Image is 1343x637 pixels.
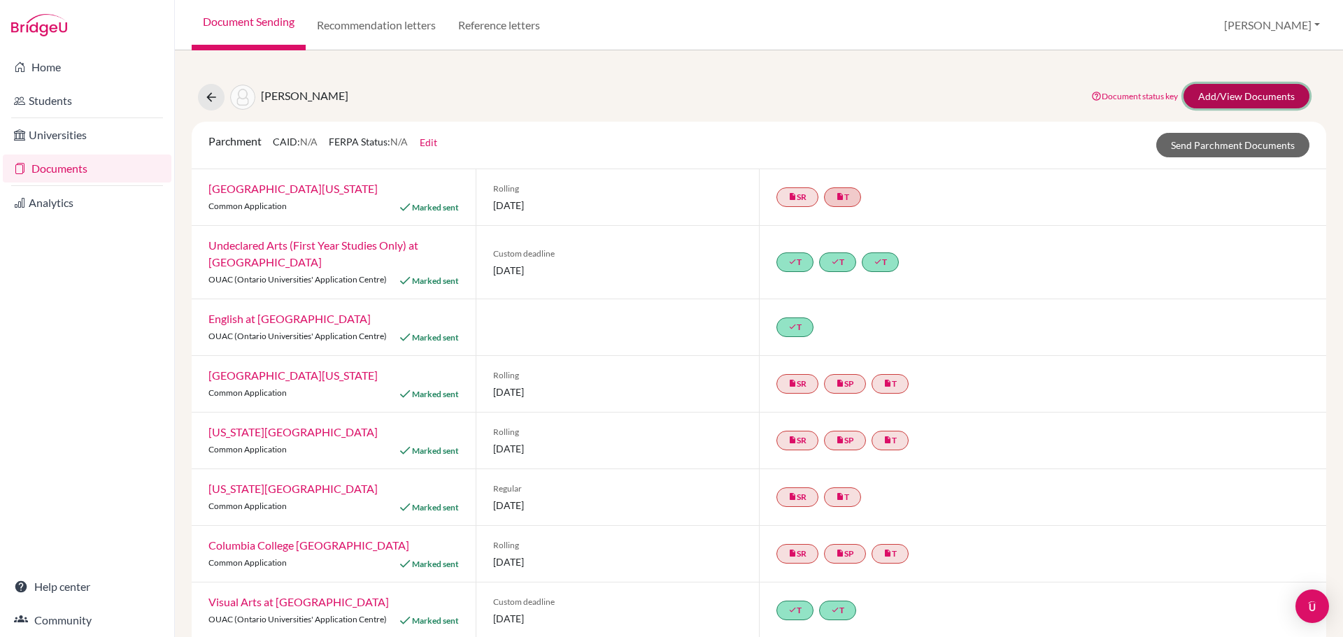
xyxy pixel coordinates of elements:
span: [DATE] [493,498,743,513]
img: Bridge-U [11,14,67,36]
i: done [831,257,839,266]
span: Custom deadline [493,596,743,608]
a: insert_drive_fileT [872,374,909,394]
a: insert_drive_fileT [824,487,861,507]
a: doneT [776,317,813,337]
i: insert_drive_file [883,436,892,444]
a: [US_STATE][GEOGRAPHIC_DATA] [208,482,378,495]
span: Common Application [208,501,287,511]
a: insert_drive_fileSR [776,544,818,564]
i: insert_drive_file [836,436,844,444]
a: Home [3,53,171,81]
i: insert_drive_file [883,379,892,387]
a: doneT [819,252,856,272]
button: [PERSON_NAME] [1218,12,1326,38]
i: done [831,606,839,614]
i: insert_drive_file [836,379,844,387]
a: doneT [862,252,899,272]
span: Marked sent [412,615,459,626]
a: Universities [3,121,171,149]
a: insert_drive_fileSP [824,431,866,450]
i: insert_drive_file [788,379,797,387]
i: insert_drive_file [788,549,797,557]
a: Community [3,606,171,634]
a: insert_drive_fileSP [824,544,866,564]
span: Common Application [208,201,287,211]
a: Columbia College [GEOGRAPHIC_DATA] [208,538,409,552]
span: CAID: [273,136,318,148]
span: OUAC (Ontario Universities' Application Centre) [208,331,387,341]
a: insert_drive_fileT [872,431,909,450]
span: Marked sent [412,559,459,569]
i: insert_drive_file [788,436,797,444]
a: Add/View Documents [1184,84,1309,108]
i: insert_drive_file [836,492,844,501]
span: [DATE] [493,385,743,399]
span: Marked sent [412,332,459,343]
a: insert_drive_fileT [872,544,909,564]
span: [DATE] [493,554,743,569]
i: done [788,606,797,614]
span: OUAC (Ontario Universities' Application Centre) [208,274,387,285]
i: done [874,257,882,266]
i: insert_drive_file [788,192,797,201]
span: Rolling [493,369,743,382]
i: insert_drive_file [883,549,892,557]
span: Regular [493,482,743,495]
i: insert_drive_file [788,492,797,501]
span: [PERSON_NAME] [261,89,348,102]
span: OUAC (Ontario Universities' Application Centre) [208,614,387,624]
span: [DATE] [493,441,743,456]
a: doneT [776,252,813,272]
a: doneT [776,601,813,620]
span: Rolling [493,182,743,195]
a: Undeclared Arts (First Year Studies Only) at [GEOGRAPHIC_DATA] [208,238,418,269]
a: Analytics [3,189,171,217]
i: insert_drive_file [836,549,844,557]
a: [US_STATE][GEOGRAPHIC_DATA] [208,425,378,438]
i: done [788,322,797,331]
span: Marked sent [412,502,459,513]
span: Common Application [208,444,287,455]
button: Edit [419,134,438,150]
a: Help center [3,573,171,601]
a: [GEOGRAPHIC_DATA][US_STATE] [208,182,378,195]
span: Parchment [208,134,262,148]
span: Marked sent [412,445,459,456]
a: insert_drive_fileSR [776,374,818,394]
a: Document status key [1091,91,1178,101]
a: Students [3,87,171,115]
a: Documents [3,155,171,182]
a: [GEOGRAPHIC_DATA][US_STATE] [208,368,378,382]
a: Send Parchment Documents [1156,133,1309,157]
span: Rolling [493,539,743,552]
span: N/A [300,136,318,148]
span: [DATE] [493,263,743,278]
span: Common Application [208,387,287,398]
a: insert_drive_fileSR [776,187,818,207]
span: Custom deadline [493,248,743,260]
div: Open Intercom Messenger [1295,589,1329,623]
span: Rolling [493,426,743,438]
span: Marked sent [412,202,459,213]
a: doneT [819,601,856,620]
a: insert_drive_fileT [824,187,861,207]
span: [DATE] [493,611,743,626]
i: done [788,257,797,266]
span: Marked sent [412,275,459,286]
a: insert_drive_fileSR [776,431,818,450]
span: FERPA Status: [329,136,408,148]
a: insert_drive_fileSP [824,374,866,394]
span: N/A [390,136,408,148]
i: insert_drive_file [836,192,844,201]
a: Visual Arts at [GEOGRAPHIC_DATA] [208,595,389,608]
span: Marked sent [412,389,459,399]
a: English at [GEOGRAPHIC_DATA] [208,312,371,325]
span: [DATE] [493,198,743,213]
a: insert_drive_fileSR [776,487,818,507]
span: Common Application [208,557,287,568]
